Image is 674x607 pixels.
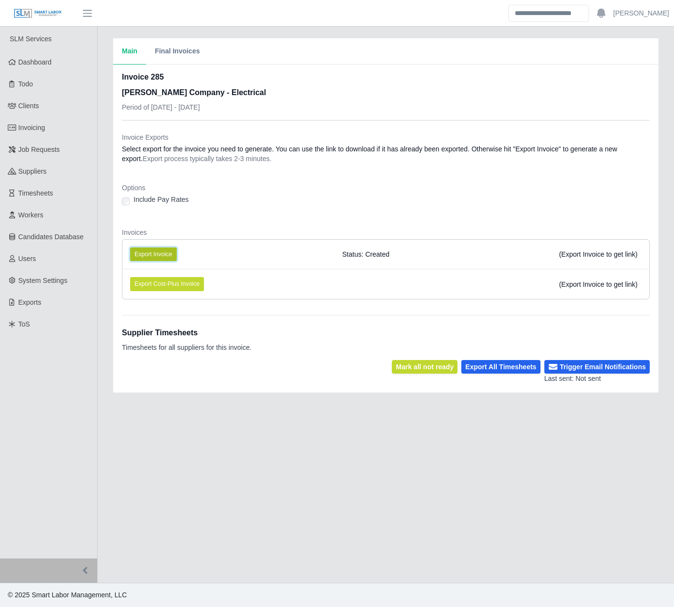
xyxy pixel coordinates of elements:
div: Last sent: Not sent [544,374,650,384]
span: Status: Created [342,249,389,259]
dt: Invoice Exports [122,132,650,142]
dd: Select export for the invoice you need to generate. You can use the link to download if it has al... [122,144,650,164]
span: © 2025 Smart Labor Management, LLC [8,591,127,599]
span: Todo [18,80,33,88]
span: (Export Invoice to get link) [559,250,638,258]
button: Export Invoice [130,247,177,261]
a: [PERSON_NAME] [613,8,669,18]
span: Users [18,255,36,262]
button: Main [113,38,146,65]
span: Candidates Database [18,233,84,241]
span: Clients [18,102,39,110]
span: Suppliers [18,167,47,175]
button: Mark all not ready [392,360,457,374]
span: ToS [18,320,30,328]
span: Export process typically takes 2-3 minutes. [143,155,271,163]
button: Trigger Email Notifications [544,360,650,374]
span: (Export Invoice to get link) [559,280,638,288]
button: Final Invoices [146,38,209,65]
input: Search [508,5,589,22]
span: Dashboard [18,58,52,66]
dt: Invoices [122,228,650,237]
h1: Supplier Timesheets [122,327,252,339]
button: Export All Timesheets [461,360,540,374]
dt: Options [122,183,650,193]
span: System Settings [18,277,67,284]
p: Period of [DATE] - [DATE] [122,102,266,112]
button: Export Cost-Plus Invoice [130,277,204,291]
span: Timesheets [18,189,53,197]
span: SLM Services [10,35,51,43]
span: Workers [18,211,44,219]
p: Timesheets for all suppliers for this invoice. [122,343,252,352]
img: SLM Logo [14,8,62,19]
span: Exports [18,298,41,306]
label: Include Pay Rates [134,195,189,204]
h2: Invoice 285 [122,71,266,83]
span: Job Requests [18,146,60,153]
span: Invoicing [18,124,45,131]
h3: [PERSON_NAME] Company - Electrical [122,87,266,98]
